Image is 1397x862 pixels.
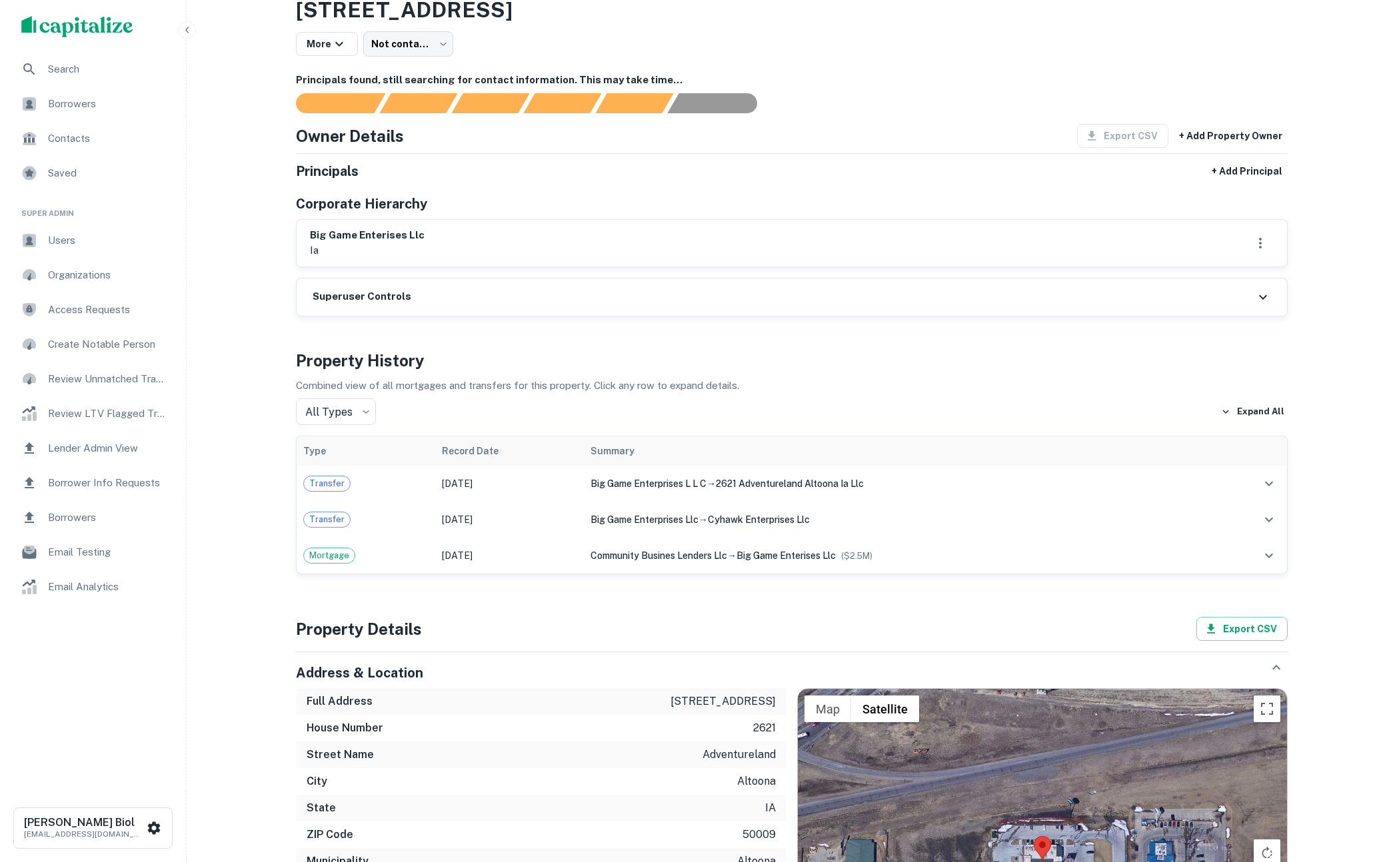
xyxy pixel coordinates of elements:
h4: Owner Details [296,124,404,148]
td: [DATE] [435,502,584,538]
a: Search [11,53,175,85]
div: Email Testing [11,536,175,568]
div: Sending borrower request to AI... [280,93,380,113]
p: 2621 [753,720,776,736]
div: Not contacted [363,31,453,57]
h5: Address & Location [296,663,423,683]
span: Borrower Info Requests [48,475,167,491]
h5: Corporate Hierarchy [296,194,427,214]
button: More [296,32,358,56]
a: Borrowers [11,88,175,120]
td: [DATE] [435,466,584,502]
span: Access Requests [48,302,167,318]
p: [EMAIL_ADDRESS][DOMAIN_NAME] [24,828,144,840]
span: Search [48,61,167,77]
a: Email Analytics [11,571,175,603]
span: cyhawk enterprises llc [708,514,810,525]
p: altoona [737,773,776,789]
span: Transfer [304,477,350,490]
span: Mortgage [304,549,355,562]
span: 2621 adventureland altoona ia llc [716,478,864,489]
h6: Street Name [307,747,374,763]
h6: City [307,773,327,789]
span: Review LTV Flagged Transactions [48,406,167,422]
a: Users [11,224,175,256]
button: Toggle fullscreen view [1254,695,1280,722]
iframe: Chat Widget [1330,755,1397,819]
h4: Property Details [296,617,422,641]
p: 50009 [742,827,776,843]
button: expand row [1258,472,1280,495]
button: [PERSON_NAME] Biol[EMAIL_ADDRESS][DOMAIN_NAME] [13,807,173,849]
button: expand row [1258,544,1280,567]
h5: Principals [296,161,359,181]
p: Combined view of all mortgages and transfers for this property. Click any row to expand details. [296,378,1288,394]
button: Show satellite imagery [851,695,919,722]
a: Review LTV Flagged Transactions [11,398,175,430]
h4: Property History [296,348,1288,372]
span: Lender Admin View [48,440,167,456]
span: Borrowers [48,96,167,112]
p: ia [310,242,425,258]
span: Transfer [304,513,350,526]
span: Saved [48,165,167,181]
a: Access Requests [11,294,175,326]
span: Email Testing [48,544,167,560]
button: expand row [1258,508,1280,531]
button: Show street map [804,695,851,722]
p: adventureland [702,747,776,763]
span: big game enterprises llc [591,514,698,525]
span: Email Analytics [48,579,167,595]
div: AI fulfillment process complete. [668,93,773,113]
div: Principals found, AI now looking for contact information... [523,93,601,113]
a: Create Notable Person [11,328,175,360]
span: Create Notable Person [48,336,167,352]
a: Review Unmatched Transactions [11,363,175,395]
button: Export CSV [1196,617,1288,641]
a: Contacts [11,123,175,155]
img: capitalize-logo.png [21,16,133,37]
td: [DATE] [435,538,584,574]
span: Borrowers [48,510,167,526]
a: Borrower Info Requests [11,467,175,499]
h6: State [307,800,336,816]
button: Expand All [1218,402,1288,422]
h6: ZIP Code [307,827,353,843]
h6: Full Address [307,693,373,709]
a: Organizations [11,259,175,291]
span: Contacts [48,131,167,147]
a: Borrowers [11,502,175,534]
h6: [PERSON_NAME] Biol [24,817,144,828]
th: Record Date [435,436,584,466]
a: Saved [11,157,175,189]
p: [STREET_ADDRESS] [671,693,776,709]
div: Documents found, AI parsing details... [451,93,529,113]
a: Lender Admin View [11,432,175,464]
div: → [591,512,1204,527]
span: Review Unmatched Transactions [48,371,167,387]
div: All Types [296,398,376,425]
th: Type [297,436,435,466]
th: Summary [584,436,1210,466]
span: community busines lenders llc [591,550,727,561]
div: Your request is received and processing... [379,93,457,113]
h6: House Number [307,720,383,736]
button: + Add Principal [1206,159,1288,183]
span: Organizations [48,267,167,283]
h6: Principals found, still searching for contact information. This may take time... [296,73,1288,88]
div: → [591,548,1204,563]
